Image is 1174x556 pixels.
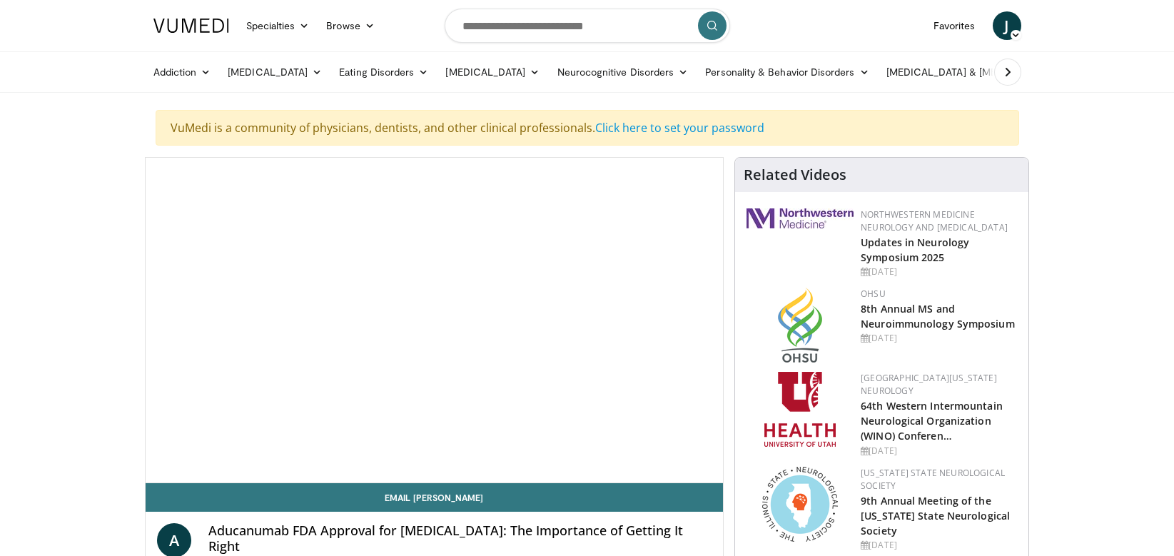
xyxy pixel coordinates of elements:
[146,158,724,483] video-js: Video Player
[153,19,229,33] img: VuMedi Logo
[861,467,1005,492] a: [US_STATE] State Neurological Society
[208,523,712,554] h4: Aducanumab FDA Approval for [MEDICAL_DATA]: The Importance of Getting It Right
[861,372,997,397] a: [GEOGRAPHIC_DATA][US_STATE] Neurology
[861,236,969,264] a: Updates in Neurology Symposium 2025
[747,208,854,228] img: 2a462fb6-9365-492a-ac79-3166a6f924d8.png.150x105_q85_autocrop_double_scale_upscale_version-0.2.jpg
[861,539,1017,552] div: [DATE]
[925,11,984,40] a: Favorites
[219,58,330,86] a: [MEDICAL_DATA]
[762,467,838,542] img: 71a8b48c-8850-4916-bbdd-e2f3ccf11ef9.png.150x105_q85_autocrop_double_scale_upscale_version-0.2.png
[744,166,846,183] h4: Related Videos
[861,445,1017,458] div: [DATE]
[861,288,886,300] a: OHSU
[764,372,836,447] img: f6362829-b0a3-407d-a044-59546adfd345.png.150x105_q85_autocrop_double_scale_upscale_version-0.2.png
[861,208,1008,233] a: Northwestern Medicine Neurology and [MEDICAL_DATA]
[445,9,730,43] input: Search topics, interventions
[993,11,1021,40] a: J
[861,494,1010,537] a: 9th Annual Meeting of the [US_STATE] State Neurological Society
[549,58,697,86] a: Neurocognitive Disorders
[330,58,437,86] a: Eating Disorders
[318,11,383,40] a: Browse
[861,266,1017,278] div: [DATE]
[238,11,318,40] a: Specialties
[595,120,764,136] a: Click here to set your password
[697,58,877,86] a: Personality & Behavior Disorders
[156,110,1019,146] div: VuMedi is a community of physicians, dentists, and other clinical professionals.
[778,288,822,363] img: da959c7f-65a6-4fcf-a939-c8c702e0a770.png.150x105_q85_autocrop_double_scale_upscale_version-0.2.png
[146,483,724,512] a: Email [PERSON_NAME]
[861,332,1017,345] div: [DATE]
[145,58,220,86] a: Addiction
[861,399,1003,443] a: 64th Western Intermountain Neurological Organization (WINO) Conferen…
[437,58,548,86] a: [MEDICAL_DATA]
[878,58,1082,86] a: [MEDICAL_DATA] & [MEDICAL_DATA]
[861,302,1015,330] a: 8th Annual MS and Neuroimmunology Symposium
